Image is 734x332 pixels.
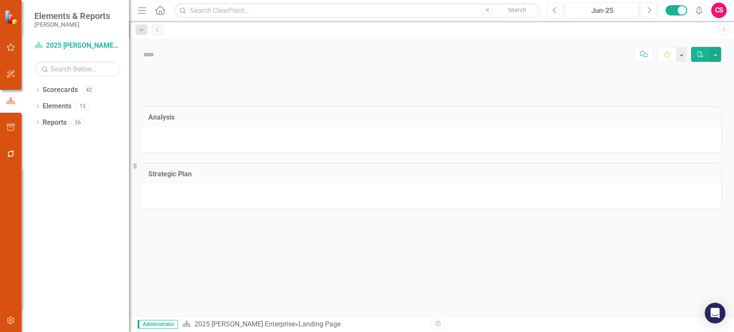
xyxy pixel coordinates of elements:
[43,101,71,111] a: Elements
[508,6,526,13] span: Search
[298,320,341,328] div: Landing Page
[4,9,19,25] img: ClearPoint Strategy
[174,3,541,18] input: Search ClearPoint...
[34,61,120,77] input: Search Below...
[495,4,538,16] button: Search
[34,11,110,21] span: Elements & Reports
[568,6,636,16] div: Jun-25
[71,119,85,126] div: 26
[565,3,639,18] button: Jun-25
[43,118,67,128] a: Reports
[76,103,89,110] div: 13
[194,320,295,328] a: 2025 [PERSON_NAME] Enterprise
[182,320,425,329] div: »
[34,41,120,51] a: 2025 [PERSON_NAME] Enterprise
[148,170,715,178] h3: Strategic Plan
[138,320,178,329] span: Administrator
[148,114,715,121] h3: Analysis
[711,3,727,18] button: CS
[34,21,110,28] small: [PERSON_NAME]
[705,303,725,323] div: Open Intercom Messenger
[142,48,156,61] img: Not Defined
[82,86,96,94] div: 42
[43,85,78,95] a: Scorecards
